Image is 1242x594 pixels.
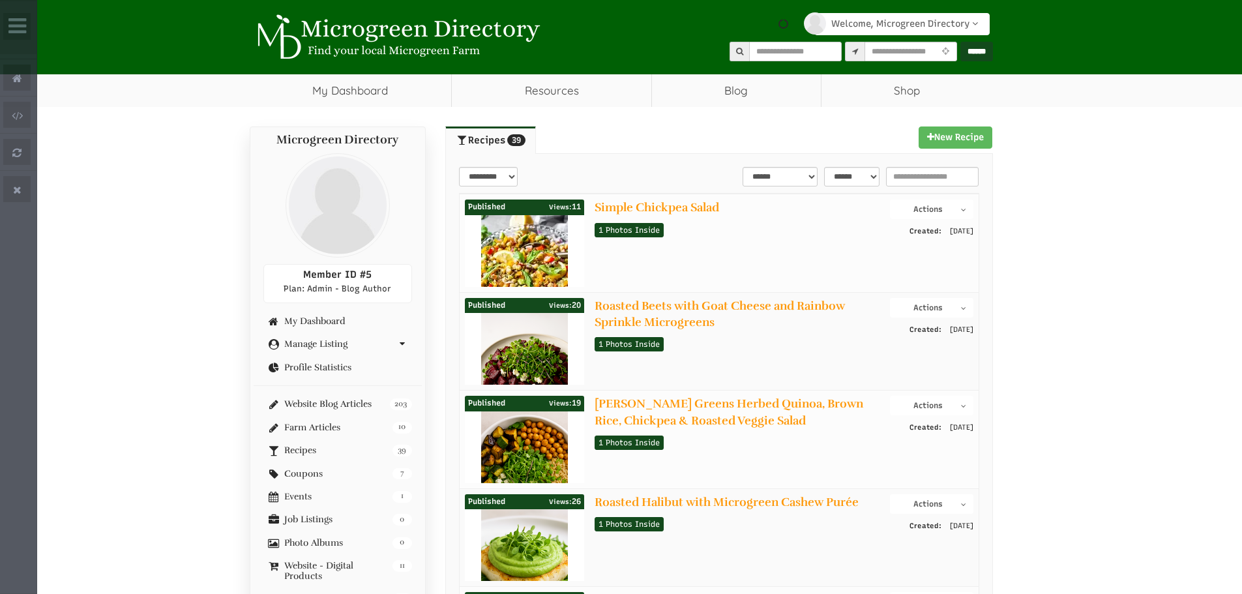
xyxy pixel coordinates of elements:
span: Views: [549,203,572,211]
span: 7 [392,468,412,480]
a: Recipes39 [445,126,536,154]
span: Created: [909,520,941,532]
span: Views: [549,497,572,506]
img: profile profile holder [286,153,390,258]
a: Resources [452,74,651,107]
span: 39 [507,134,525,146]
a: 39 Recipes [263,445,412,455]
span: Member ID #5 [303,269,372,280]
span: 0 [392,514,412,526]
i: Wide Admin Panel [8,16,26,37]
a: 10 Farm Articles [263,423,412,432]
span: 1 [392,491,412,503]
h4: Microgreen Directory [263,134,412,147]
span: 20 [549,299,581,313]
i: Use Current Location [939,48,953,56]
select: select-1 [459,167,518,186]
a: New Recipe [919,126,992,149]
div: Published [465,396,584,411]
a: Profile Statistics [263,363,412,372]
span: Views: [549,399,572,408]
a: Welcome, Microgreen Directory [814,13,990,35]
span: [DATE] [943,422,973,434]
button: Actions [890,494,973,514]
a: 1 Photos Inside [595,517,664,531]
a: [PERSON_NAME] Greens Herbed Quinoa, Brown Rice, Chickpea & Roasted Veggie Salad [595,396,863,427]
span: Plan: Admin - Blog Author [284,284,391,293]
a: 1 Events [263,492,412,501]
span: [DATE] [943,520,973,532]
span: 19 [549,396,581,411]
a: 11 Website - Digital Products [263,561,412,581]
a: 0 Job Listings [263,514,412,524]
a: My Dashboard [263,316,412,326]
div: Published [465,298,584,314]
a: 1 Photos Inside [595,223,664,237]
img: cb1fa42e35ec3885c8bef0617671be07 [481,313,568,443]
span: Created: [909,226,941,237]
button: Actions [890,396,973,415]
button: Actions [890,200,973,219]
a: 7 Coupons [263,469,412,479]
a: Simple Chickpea Salad [595,200,719,215]
a: 1 Photos Inside [595,337,664,351]
span: [DATE] [943,226,973,237]
span: 39 [392,445,412,456]
img: a8e87077c34d1c2d88bacb1bbf121f35 [481,215,568,346]
span: Views: [549,301,572,310]
a: Manage Listing [263,339,412,349]
select: sortFilter-1 [743,167,818,186]
span: Created: [909,422,941,434]
a: Blog [652,74,821,107]
a: Roasted Halibut with Microgreen Cashew Purée [595,495,859,509]
a: Shop [821,74,993,107]
span: 203 [390,398,411,410]
span: 11 [392,560,412,572]
a: My Dashboard [250,74,452,107]
button: Actions [890,298,973,318]
img: profile profile holder [804,12,826,35]
img: Microgreen Directory [250,14,543,60]
a: 203 Website Blog Articles [263,399,412,409]
img: 1d11f27f2a7656004c754d8d8ecb026c [481,411,568,542]
span: [DATE] [943,324,973,336]
a: Roasted Beets with Goat Cheese and Rainbow Sprinkle Microgreens [595,299,845,329]
div: Published [465,200,584,215]
div: Published [465,494,584,510]
span: Created: [909,324,941,336]
span: 0 [392,537,412,549]
a: 0 Photo Albums [263,538,412,548]
span: 26 [549,495,581,509]
a: 1 Photos Inside [595,436,664,450]
select: statusFilter-1 [824,167,880,186]
span: 11 [549,200,581,215]
span: 10 [392,422,412,434]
